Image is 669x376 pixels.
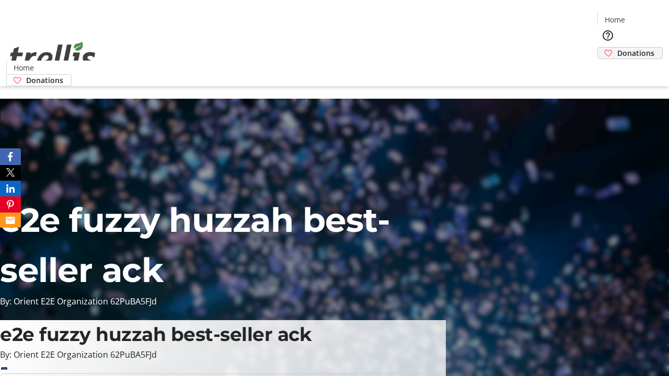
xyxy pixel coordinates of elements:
button: Help [597,25,618,46]
a: Donations [597,47,663,59]
img: Orient E2E Organization 62PuBA5FJd's Logo [6,30,99,83]
a: Donations [6,74,72,86]
span: Home [605,14,625,25]
span: Home [14,62,34,73]
span: Donations [26,75,63,86]
button: Cart [597,59,618,80]
a: Home [7,62,40,73]
a: Home [598,14,631,25]
span: Donations [617,48,654,58]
